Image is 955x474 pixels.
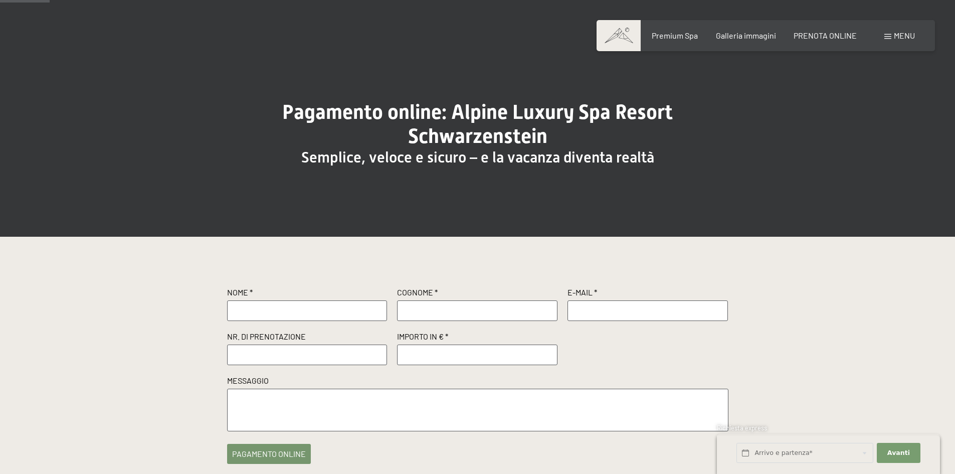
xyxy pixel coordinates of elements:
[282,100,673,148] span: Pagamento online: Alpine Luxury Spa Resort Schwarzenstein
[652,31,698,40] a: Premium Spa
[301,148,654,166] span: Semplice, veloce e sicuro – e la vacanza diventa realtà
[887,448,910,457] span: Avanti
[794,31,857,40] a: PRENOTA ONLINE
[227,444,311,464] button: pagamento online
[227,287,388,300] label: Nome *
[227,331,388,345] label: Nr. di prenotazione
[877,443,920,463] button: Avanti
[397,287,557,300] label: Cognome *
[227,375,728,389] label: Messaggio
[894,31,915,40] span: Menu
[716,31,776,40] a: Galleria immagini
[717,424,767,432] span: Richiesta express
[567,287,728,300] label: E-Mail *
[397,331,557,345] label: Importo in € *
